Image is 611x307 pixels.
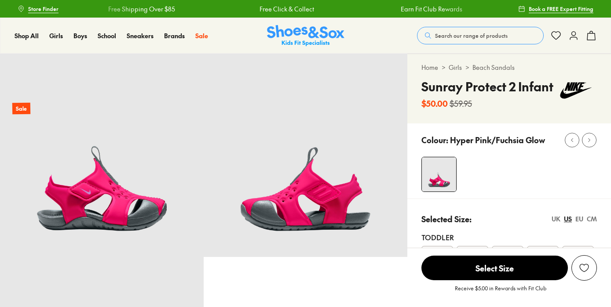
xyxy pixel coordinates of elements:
[571,255,597,281] button: Add to Wishlist
[529,5,593,13] span: Book a FREE Expert Fitting
[12,103,30,115] p: Sale
[472,63,515,72] a: Beach Sandals
[73,31,87,40] a: Boys
[587,214,597,224] div: CM
[417,27,544,44] button: Search our range of products
[28,5,59,13] span: Store Finder
[18,1,59,17] a: Store Finder
[449,63,462,72] a: Girls
[259,4,314,14] a: Free Click & Collect
[49,31,63,40] a: Girls
[455,284,546,300] p: Receive $5.00 in Rewards with Fit Club
[15,31,39,40] a: Shop All
[267,25,344,47] a: Shoes & Sox
[127,31,154,40] a: Sneakers
[195,31,208,40] a: Sale
[450,134,545,146] p: Hyper Pink/Fuchsia Glow
[421,63,597,72] div: > >
[575,214,583,224] div: EU
[421,213,472,225] p: Selected Size:
[518,1,593,17] a: Book a FREE Expert Fitting
[450,98,472,109] s: $59.95
[564,214,572,224] div: US
[108,4,175,14] a: Free Shipping Over $85
[421,77,553,96] h4: Sunray Protect 2 Infant
[421,134,448,146] p: Colour:
[421,63,438,72] a: Home
[421,98,448,109] b: $50.00
[555,77,597,104] img: Vendor logo
[421,255,568,281] button: Select Size
[552,214,560,224] div: UK
[164,31,185,40] a: Brands
[400,4,462,14] a: Earn Fit Club Rewards
[422,157,456,191] img: 5_1
[204,54,407,257] img: 6_1
[421,232,597,242] div: Toddler
[98,31,116,40] a: School
[435,32,508,40] span: Search our range of products
[267,25,344,47] img: SNS_Logo_Responsive.svg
